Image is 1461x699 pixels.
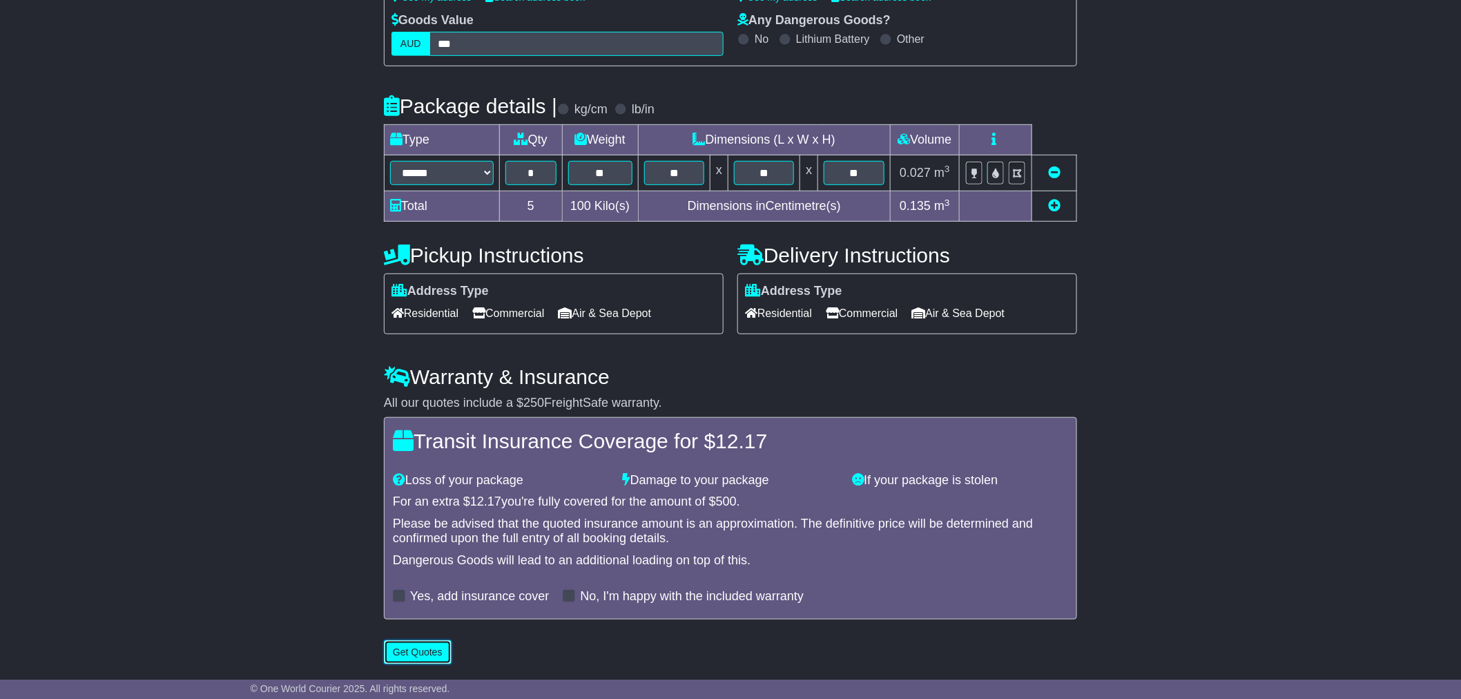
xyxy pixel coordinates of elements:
[385,191,500,222] td: Total
[1048,199,1061,213] a: Add new item
[638,191,890,222] td: Dimensions in Centimetre(s)
[385,125,500,155] td: Type
[900,166,931,180] span: 0.027
[391,32,430,56] label: AUD
[710,155,728,191] td: x
[391,13,474,28] label: Goods Value
[737,13,891,28] label: Any Dangerous Goods?
[523,396,544,410] span: 250
[616,473,846,488] div: Damage to your package
[570,199,591,213] span: 100
[470,495,501,508] span: 12.17
[393,430,1068,452] h4: Transit Insurance Coverage for $
[934,199,950,213] span: m
[900,199,931,213] span: 0.135
[745,284,842,299] label: Address Type
[384,640,452,664] button: Get Quotes
[800,155,818,191] td: x
[945,164,950,174] sup: 3
[737,244,1077,267] h4: Delivery Instructions
[934,166,950,180] span: m
[410,589,549,604] label: Yes, add insurance cover
[500,125,563,155] td: Qty
[384,244,724,267] h4: Pickup Instructions
[897,32,925,46] label: Other
[945,198,950,208] sup: 3
[562,125,638,155] td: Weight
[384,396,1077,411] div: All our quotes include a $ FreightSafe warranty.
[251,683,450,694] span: © One World Courier 2025. All rights reserved.
[386,473,616,488] div: Loss of your package
[826,303,898,324] span: Commercial
[580,589,804,604] label: No, I'm happy with the included warranty
[384,365,1077,388] h4: Warranty & Insurance
[393,495,1068,510] div: For an extra $ you're fully covered for the amount of $ .
[890,125,959,155] td: Volume
[391,303,458,324] span: Residential
[393,553,1068,568] div: Dangerous Goods will lead to an additional loading on top of this.
[562,191,638,222] td: Kilo(s)
[715,430,767,452] span: 12.17
[632,102,655,117] label: lb/in
[393,517,1068,546] div: Please be advised that the quoted insurance amount is an approximation. The definitive price will...
[384,95,557,117] h4: Package details |
[500,191,563,222] td: 5
[638,125,890,155] td: Dimensions (L x W x H)
[559,303,652,324] span: Air & Sea Depot
[716,495,737,508] span: 500
[391,284,489,299] label: Address Type
[472,303,544,324] span: Commercial
[845,473,1075,488] div: If your package is stolen
[745,303,812,324] span: Residential
[1048,166,1061,180] a: Remove this item
[755,32,768,46] label: No
[574,102,608,117] label: kg/cm
[912,303,1005,324] span: Air & Sea Depot
[796,32,870,46] label: Lithium Battery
